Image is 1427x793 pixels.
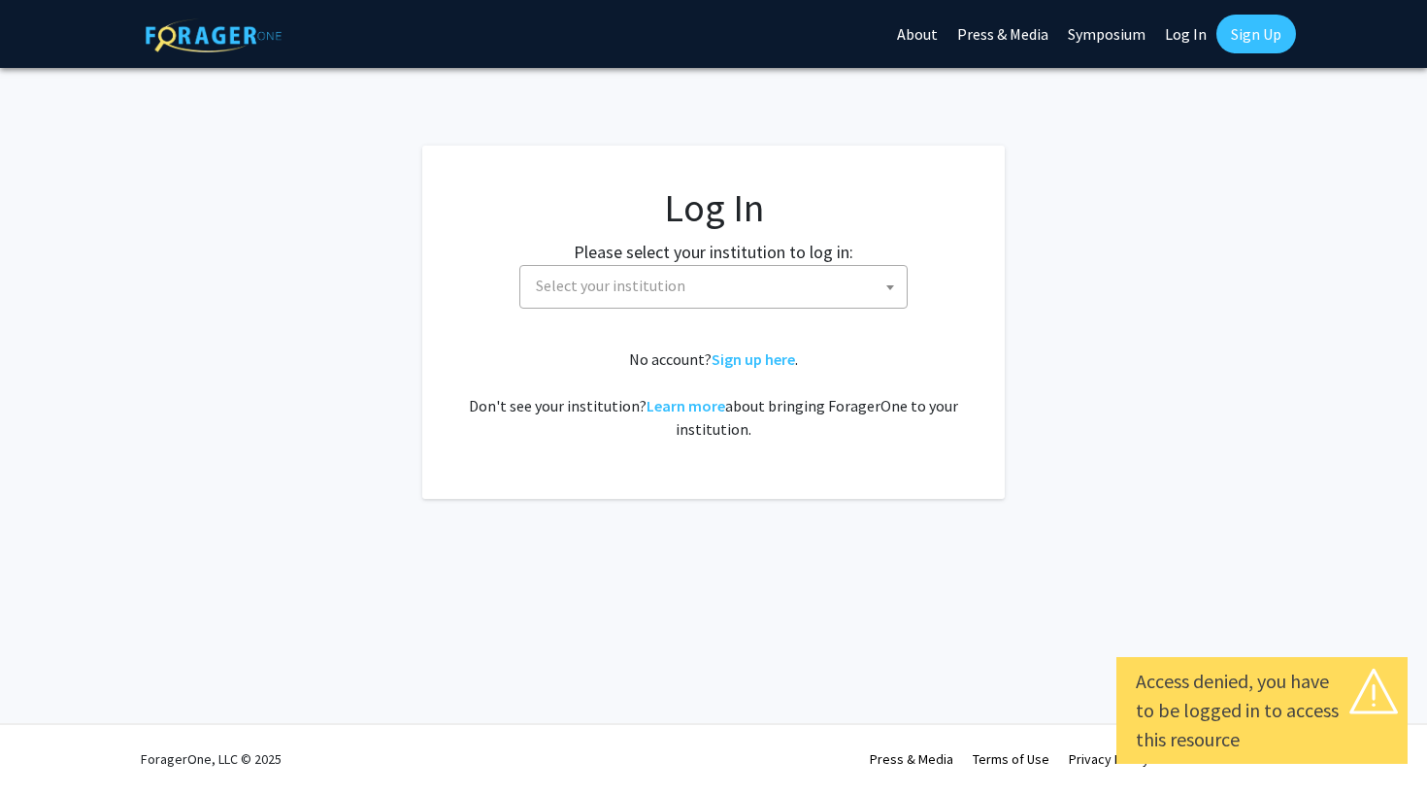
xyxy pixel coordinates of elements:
[461,184,966,231] h1: Log In
[870,750,953,768] a: Press & Media
[1216,15,1296,53] a: Sign Up
[141,725,282,793] div: ForagerOne, LLC © 2025
[536,276,685,295] span: Select your institution
[647,396,725,415] a: Learn more about bringing ForagerOne to your institution
[461,347,966,441] div: No account? . Don't see your institution? about bringing ForagerOne to your institution.
[1069,750,1149,768] a: Privacy Policy
[973,750,1049,768] a: Terms of Use
[146,18,282,52] img: ForagerOne Logo
[1136,667,1388,754] div: Access denied, you have to be logged in to access this resource
[528,266,907,306] span: Select your institution
[712,349,795,369] a: Sign up here
[519,265,908,309] span: Select your institution
[574,239,853,265] label: Please select your institution to log in:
